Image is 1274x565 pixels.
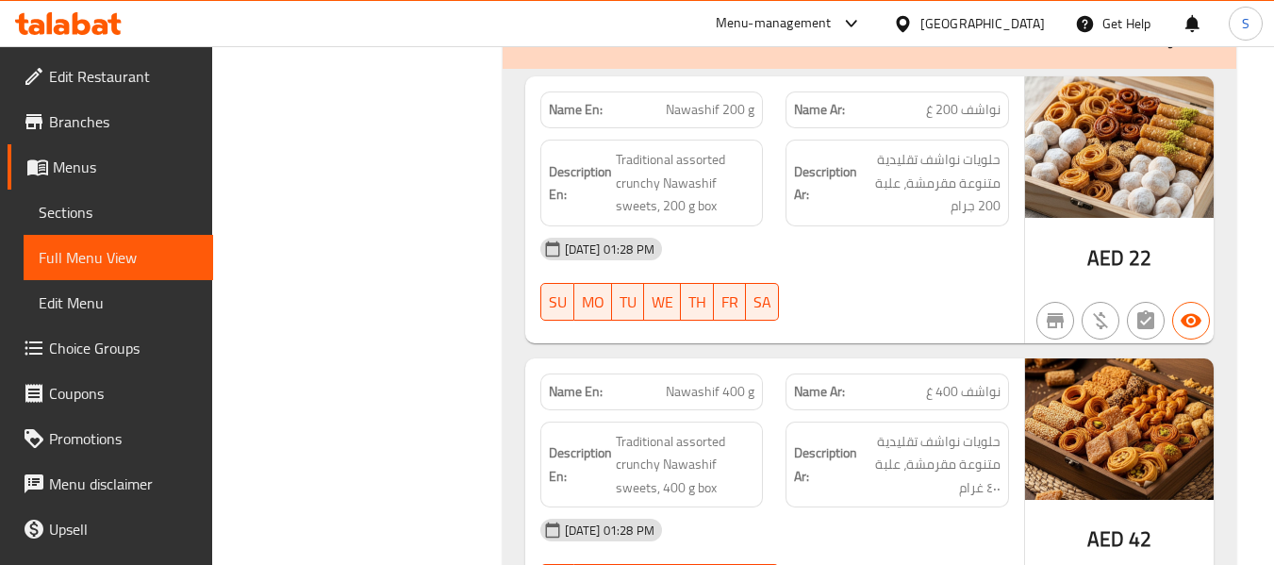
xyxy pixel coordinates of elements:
[8,54,213,99] a: Edit Restaurant
[49,427,198,450] span: Promotions
[557,522,662,540] span: [DATE] 01:28 PM
[616,430,755,500] span: Traditional assorted crunchy Nawashif sweets, 400 g box
[8,99,213,144] a: Branches
[53,156,198,178] span: Menus
[540,283,574,321] button: SU
[525,27,616,50] p: Nawashif
[1129,240,1151,276] span: 22
[49,337,198,359] span: Choice Groups
[1087,240,1124,276] span: AED
[666,100,754,120] span: Nawashif 200 g
[8,416,213,461] a: Promotions
[8,507,213,552] a: Upsell
[49,473,198,495] span: Menu disclaimer
[716,12,832,35] div: Menu-management
[549,382,603,402] strong: Name En:
[8,461,213,507] a: Menu disclaimer
[574,283,612,321] button: MO
[549,160,612,207] strong: Description En:
[620,289,637,316] span: TU
[49,382,198,405] span: Coupons
[582,289,604,316] span: MO
[666,382,754,402] span: Nawashif 400 g
[861,148,1001,218] span: حلويات نواشف تقليدية متنوعة مقرمشة، علبة 200 جرام
[644,283,681,321] button: WE
[1025,358,1214,500] img: Nawashif_400_g638935434270712538.jpg
[612,283,644,321] button: TU
[1242,13,1249,34] span: S
[753,289,771,316] span: SA
[1127,302,1165,340] button: Not has choices
[681,283,714,321] button: TH
[652,289,673,316] span: WE
[616,148,755,218] span: Traditional assorted crunchy Nawashif sweets, 200 g box
[8,144,213,190] a: Menus
[557,241,662,258] span: [DATE] 01:28 PM
[746,283,779,321] button: SA
[794,160,857,207] strong: Description Ar:
[24,235,213,280] a: Full Menu View
[794,382,845,402] strong: Name Ar:
[39,201,198,224] span: Sections
[1110,27,1180,50] p: نواشف
[549,289,567,316] span: SU
[714,283,746,321] button: FR
[1087,521,1124,557] span: AED
[794,441,857,488] strong: Description Ar:
[49,110,198,133] span: Branches
[688,289,706,316] span: TH
[721,289,738,316] span: FR
[1036,302,1074,340] button: Not branch specific item
[926,382,1001,402] span: نواشف 400 غ
[549,100,603,120] strong: Name En:
[861,430,1001,500] span: حلويات نواشف تقليدية متنوعة مقرمشة، علبة ٤٠٠ غرام
[1172,302,1210,340] button: Available
[1129,521,1151,557] span: 42
[39,291,198,314] span: Edit Menu
[49,65,198,88] span: Edit Restaurant
[1025,76,1214,218] img: Nawashif_200_g638935434247586091.jpg
[24,280,213,325] a: Edit Menu
[1082,302,1119,340] button: Purchased item
[8,325,213,371] a: Choice Groups
[549,441,612,488] strong: Description En:
[24,190,213,235] a: Sections
[920,13,1045,34] div: [GEOGRAPHIC_DATA]
[926,100,1001,120] span: نواشف 200 غ
[8,371,213,416] a: Coupons
[49,518,198,540] span: Upsell
[39,246,198,269] span: Full Menu View
[794,100,845,120] strong: Name Ar:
